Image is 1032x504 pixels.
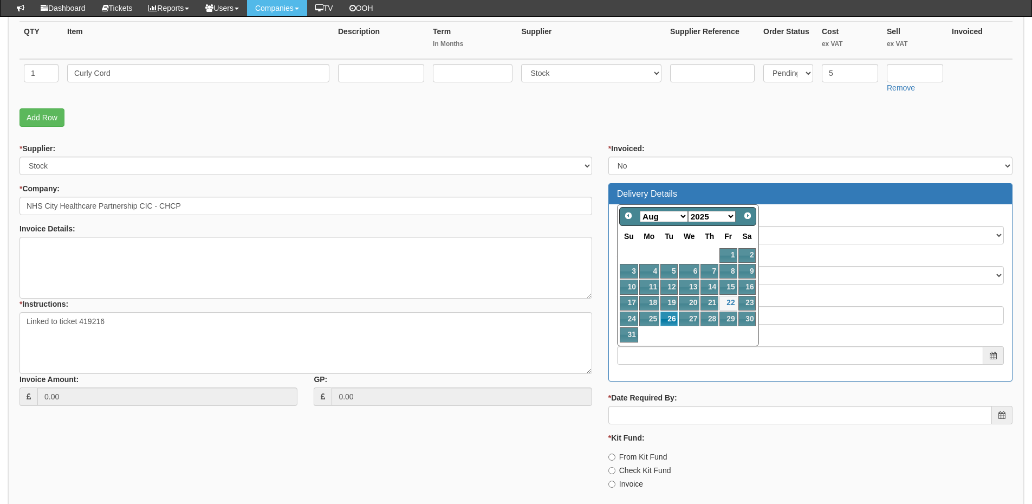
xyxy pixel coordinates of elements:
label: Instructions: [20,299,68,309]
label: Check Kit Fund [608,465,671,476]
a: 16 [738,280,756,294]
a: 10 [620,280,638,294]
a: 31 [620,327,638,342]
label: Date Required By: [608,392,677,403]
a: 17 [620,296,638,311]
th: Order Status [759,21,817,59]
a: 23 [738,296,756,311]
th: Supplier [517,21,666,59]
small: ex VAT [822,40,878,49]
a: 13 [679,280,699,294]
span: Tuesday [665,232,673,241]
label: Company: [20,183,60,194]
label: Supplier: [20,143,55,154]
a: 24 [620,312,638,326]
th: Term [429,21,517,59]
small: In Months [433,40,512,49]
a: 22 [719,296,737,311]
a: 21 [700,296,718,311]
a: 6 [679,264,699,279]
a: 9 [738,264,756,279]
a: 11 [639,280,659,294]
a: 3 [620,264,638,279]
th: Sell [882,21,947,59]
input: Invoice [608,481,615,488]
span: Monday [644,232,654,241]
span: Saturday [743,232,752,241]
a: 18 [639,296,659,311]
a: 1 [719,248,737,263]
a: 7 [700,264,718,279]
a: 15 [719,280,737,294]
a: 26 [660,312,678,326]
a: 12 [660,280,678,294]
a: Remove [887,83,915,92]
span: Next [743,211,752,220]
a: 29 [719,312,737,326]
a: 27 [679,312,699,326]
label: Invoice [608,479,643,489]
input: From Kit Fund [608,454,615,461]
span: Thursday [705,232,714,241]
a: Prev [621,209,636,224]
a: Add Row [20,108,64,127]
label: From Kit Fund [608,451,667,462]
label: Kit Fund: [608,432,645,443]
small: ex VAT [887,40,943,49]
label: Invoiced: [608,143,645,154]
a: 8 [719,264,737,279]
span: Wednesday [684,232,695,241]
input: Check Kit Fund [608,467,615,474]
a: 25 [639,312,659,326]
th: Description [334,21,429,59]
a: 19 [660,296,678,311]
span: Sunday [624,232,634,241]
a: 2 [738,248,756,263]
th: Invoiced [947,21,1012,59]
a: 4 [639,264,659,279]
a: 14 [700,280,718,294]
th: Supplier Reference [666,21,759,59]
th: QTY [20,21,63,59]
a: 28 [700,312,718,326]
a: 30 [738,312,756,326]
th: Cost [817,21,882,59]
a: Next [740,209,755,224]
label: Invoice Amount: [20,374,79,385]
label: Invoice Details: [20,223,75,234]
a: 20 [679,296,699,311]
h3: Delivery Details [617,189,1004,199]
a: 5 [660,264,678,279]
span: Prev [624,211,633,220]
th: Item [63,21,334,59]
label: GP: [314,374,327,385]
span: Friday [724,232,732,241]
